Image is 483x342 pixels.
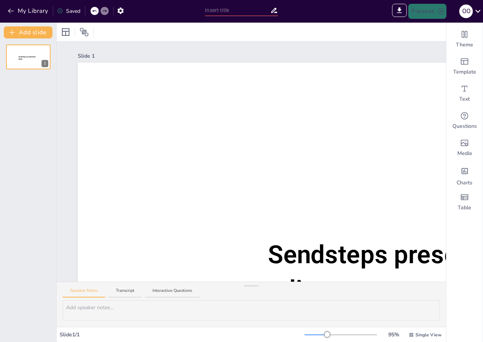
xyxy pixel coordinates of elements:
span: Export to PowerPoint [392,4,407,19]
span: Table [458,204,471,212]
div: 1 [42,60,48,67]
button: Speaker Notes [63,288,105,298]
div: O O [459,5,473,18]
div: Saved [57,7,80,15]
span: Position [80,28,89,37]
span: Text [459,95,470,103]
button: My Library [6,5,51,17]
div: Get real-time input from your audience [446,107,483,134]
span: Theme [456,41,473,49]
div: 95 % [385,331,403,339]
button: O O [459,4,473,19]
div: Change the overall theme [446,26,483,53]
div: Add charts and graphs [446,161,483,189]
button: Add slide [4,26,52,38]
button: Interactive Questions [145,288,200,298]
span: Questions [452,123,477,130]
div: Slide 1 / 1 [60,331,305,339]
div: Add images, graphics, shapes or video [446,134,483,161]
div: Add ready made slides [446,53,483,80]
div: Sendsteps presentation editor1 [6,44,51,69]
div: Add text boxes [446,80,483,107]
input: Insert title [205,5,270,16]
div: Add a table [446,189,483,216]
button: Present [408,4,446,19]
div: Layout [60,26,72,38]
span: Template [453,68,476,76]
button: Transcript [108,288,142,298]
span: Media [457,150,472,157]
span: Single View [415,331,441,338]
span: Sendsteps presentation editor [18,56,36,60]
span: Charts [457,179,472,187]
